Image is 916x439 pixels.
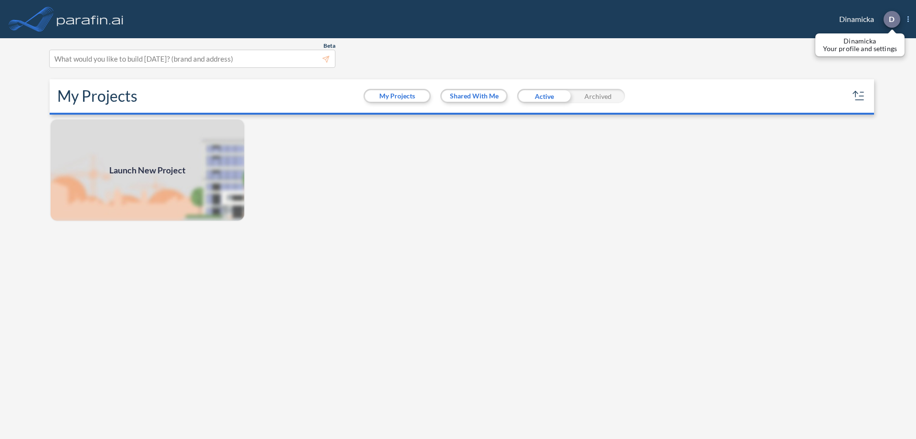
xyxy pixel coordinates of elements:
[851,88,866,104] button: sort
[517,89,571,103] div: Active
[365,90,429,102] button: My Projects
[571,89,625,103] div: Archived
[823,45,897,53] p: Your profile and settings
[889,15,895,23] p: D
[323,42,335,50] span: Beta
[50,118,245,222] img: add
[442,90,506,102] button: Shared With Me
[823,37,897,45] p: Dinamicka
[57,87,137,105] h2: My Projects
[50,118,245,222] a: Launch New Project
[55,10,125,29] img: logo
[825,11,909,28] div: Dinamicka
[109,164,186,177] span: Launch New Project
